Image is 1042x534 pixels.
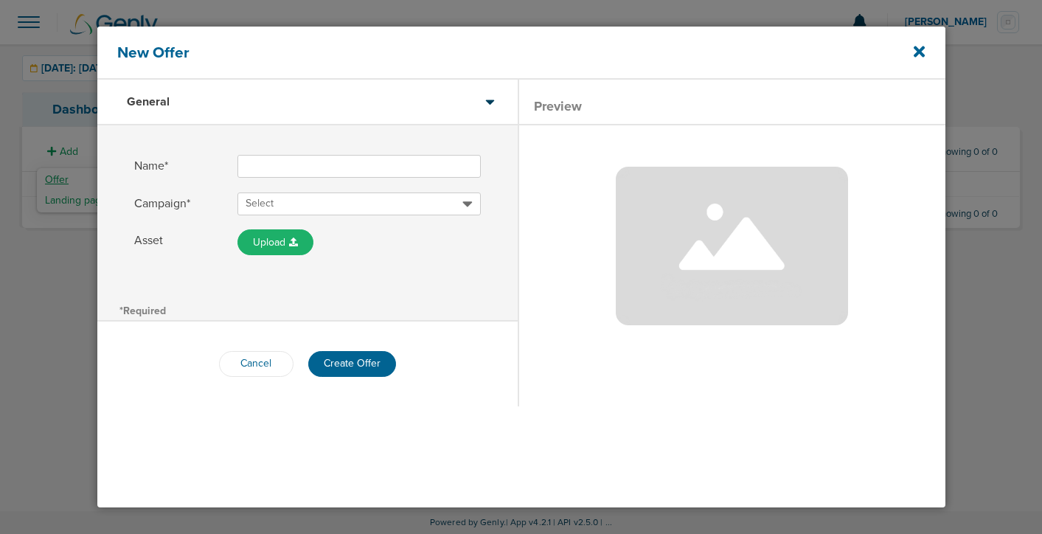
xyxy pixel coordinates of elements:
[219,351,294,377] button: Cancel
[134,193,223,215] span: Campaign*
[117,44,844,62] h4: New Offer
[237,229,313,255] button: Asset
[134,229,223,255] span: Asset
[308,351,396,377] button: Create Offer
[616,167,848,325] img: mock-empty.png
[119,305,166,317] span: *Required
[134,155,223,178] span: Name*
[246,197,274,209] span: Select
[127,94,170,109] h3: General
[237,155,481,178] input: Name*
[534,89,597,124] li: Preview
